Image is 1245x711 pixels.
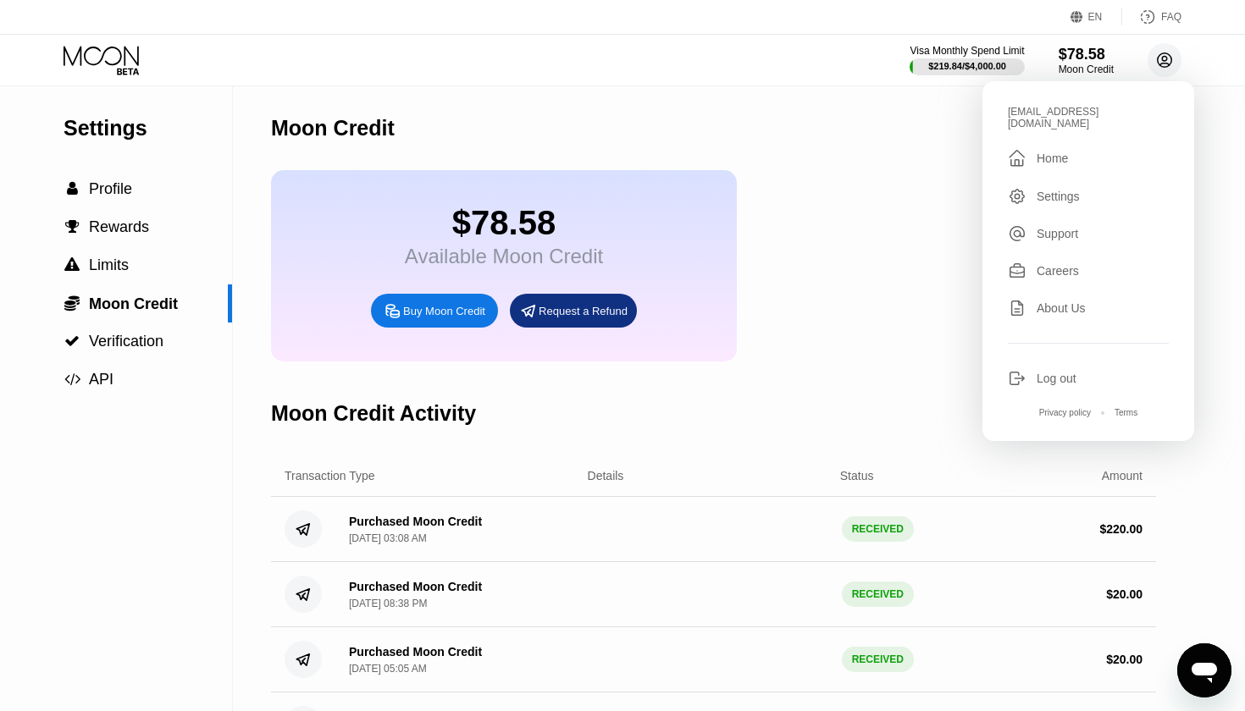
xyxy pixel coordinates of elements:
iframe: Button to launch messaging window [1177,643,1231,697]
div: Support [1008,224,1169,243]
span: API [89,371,113,388]
div: Moon Credit Activity [271,401,476,426]
div: Privacy policy [1039,408,1091,417]
span: Limits [89,256,129,273]
div: Moon Credit [1059,63,1114,75]
div: Purchased Moon Credit [349,645,482,659]
span: Moon Credit [89,295,178,312]
span:  [64,295,80,311]
span: Verification [89,333,163,350]
div: Support [1037,227,1078,240]
div: About Us [1008,299,1169,317]
div: Log out [1037,372,1076,385]
div: Settings [1008,187,1169,206]
div: FAQ [1161,11,1181,23]
div: Purchased Moon Credit [349,515,482,528]
span:  [67,181,78,196]
div: RECEIVED [842,581,914,607]
div: $78.58 [405,204,603,242]
div:  [1008,148,1026,168]
div: [DATE] 08:38 PM [349,598,427,609]
span: Profile [89,180,132,197]
span:  [64,372,80,387]
div:  [64,219,80,234]
div: $78.58Moon Credit [1059,46,1114,75]
div: Amount [1102,469,1143,482]
div: Home [1037,152,1068,165]
div: Visa Monthly Spend Limit$219.84/$4,000.00 [910,45,1024,75]
div: Request a Refund [510,294,637,328]
div: RECEIVED [842,647,914,672]
div: Terms [1115,408,1137,417]
div: Log out [1008,369,1169,388]
div: RECEIVED [842,516,914,542]
div: Buy Moon Credit [371,294,498,328]
div: Settings [64,116,232,141]
div: EN [1071,8,1122,25]
div: $78.58 [1059,46,1114,63]
div: EN [1088,11,1103,23]
div: $219.84 / $4,000.00 [928,61,1006,71]
span:  [65,219,80,234]
div: Transaction Type [285,469,375,482]
div: $ 20.00 [1106,653,1143,666]
div: [DATE] 05:05 AM [349,663,427,675]
div: Details [588,469,624,482]
div: Status [840,469,874,482]
div: Available Moon Credit [405,245,603,268]
div: Careers [1008,262,1169,280]
div: Careers [1037,264,1079,278]
div: Home [1008,148,1169,168]
span: Rewards [89,218,149,235]
div: [EMAIL_ADDRESS][DOMAIN_NAME] [1008,106,1169,130]
div: FAQ [1122,8,1181,25]
div:  [64,181,80,196]
div: Buy Moon Credit [403,304,485,318]
div: Moon Credit [271,116,395,141]
div: About Us [1037,301,1086,315]
div: Settings [1037,190,1080,203]
div: [DATE] 03:08 AM [349,532,427,544]
div: Visa Monthly Spend Limit [910,45,1024,57]
div: Request a Refund [539,304,628,318]
div: $ 220.00 [1099,522,1143,536]
span:  [64,257,80,273]
div: $ 20.00 [1106,587,1143,601]
span:  [64,333,80,349]
div: Purchased Moon Credit [349,580,482,593]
